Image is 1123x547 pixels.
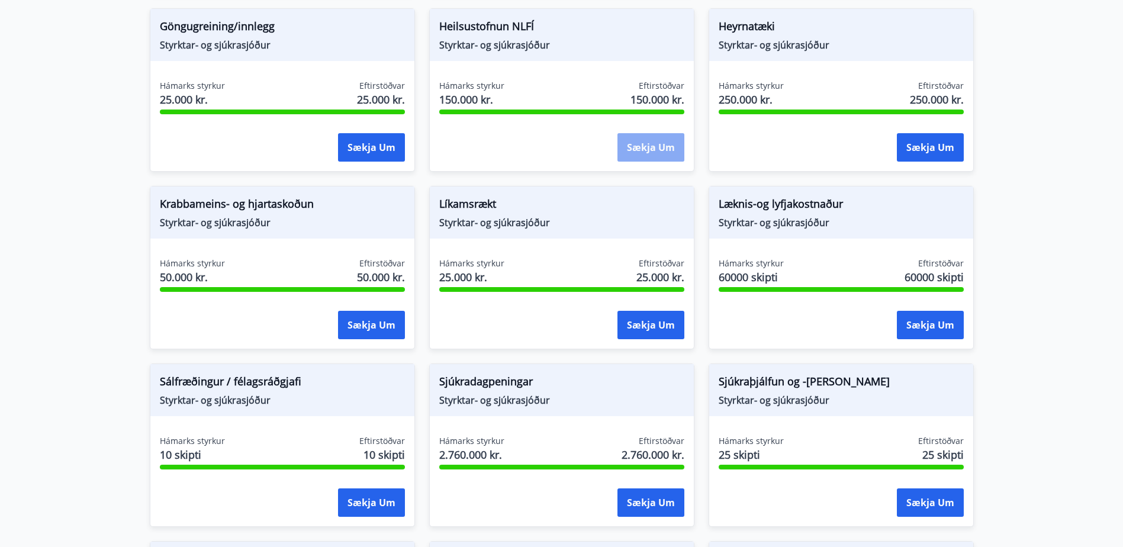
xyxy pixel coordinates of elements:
[719,216,964,229] span: Styrktar- og sjúkrasjóður
[357,269,405,285] span: 50.000 kr.
[338,311,405,339] button: Sækja um
[359,435,405,447] span: Eftirstöðvar
[160,38,405,52] span: Styrktar- og sjúkrasjóður
[160,269,225,285] span: 50.000 kr.
[719,18,964,38] span: Heyrnatæki
[359,80,405,92] span: Eftirstöðvar
[719,80,784,92] span: Hámarks styrkur
[617,133,684,162] button: Sækja um
[439,394,684,407] span: Styrktar- og sjúkrasjóður
[338,488,405,517] button: Sækja um
[897,311,964,339] button: Sækja um
[160,435,225,447] span: Hámarks styrkur
[910,92,964,107] span: 250.000 kr.
[160,258,225,269] span: Hámarks styrkur
[639,435,684,447] span: Eftirstöðvar
[357,92,405,107] span: 25.000 kr.
[918,435,964,447] span: Eftirstöðvar
[719,435,784,447] span: Hámarks styrkur
[719,269,784,285] span: 60000 skipti
[160,216,405,229] span: Styrktar- og sjúkrasjóður
[617,488,684,517] button: Sækja um
[897,133,964,162] button: Sækja um
[439,80,504,92] span: Hámarks styrkur
[719,38,964,52] span: Styrktar- og sjúkrasjóður
[439,447,504,462] span: 2.760.000 kr.
[160,447,225,462] span: 10 skipti
[439,258,504,269] span: Hámarks styrkur
[359,258,405,269] span: Eftirstöðvar
[439,435,504,447] span: Hámarks styrkur
[160,196,405,216] span: Krabbameins- og hjartaskoðun
[636,269,684,285] span: 25.000 kr.
[439,196,684,216] span: Líkamsrækt
[439,374,684,394] span: Sjúkradagpeningar
[639,258,684,269] span: Eftirstöðvar
[905,269,964,285] span: 60000 skipti
[719,92,784,107] span: 250.000 kr.
[160,80,225,92] span: Hámarks styrkur
[439,216,684,229] span: Styrktar- og sjúkrasjóður
[719,394,964,407] span: Styrktar- og sjúkrasjóður
[719,258,784,269] span: Hámarks styrkur
[719,196,964,216] span: Læknis-og lyfjakostnaður
[622,447,684,462] span: 2.760.000 kr.
[439,38,684,52] span: Styrktar- og sjúkrasjóður
[630,92,684,107] span: 150.000 kr.
[719,374,964,394] span: Sjúkraþjálfun og -[PERSON_NAME]
[338,133,405,162] button: Sækja um
[918,80,964,92] span: Eftirstöðvar
[918,258,964,269] span: Eftirstöðvar
[160,18,405,38] span: Göngugreining/innlegg
[363,447,405,462] span: 10 skipti
[160,92,225,107] span: 25.000 kr.
[922,447,964,462] span: 25 skipti
[617,311,684,339] button: Sækja um
[160,394,405,407] span: Styrktar- og sjúkrasjóður
[160,374,405,394] span: Sálfræðingur / félagsráðgjafi
[639,80,684,92] span: Eftirstöðvar
[897,488,964,517] button: Sækja um
[439,92,504,107] span: 150.000 kr.
[719,447,784,462] span: 25 skipti
[439,269,504,285] span: 25.000 kr.
[439,18,684,38] span: Heilsustofnun NLFÍ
